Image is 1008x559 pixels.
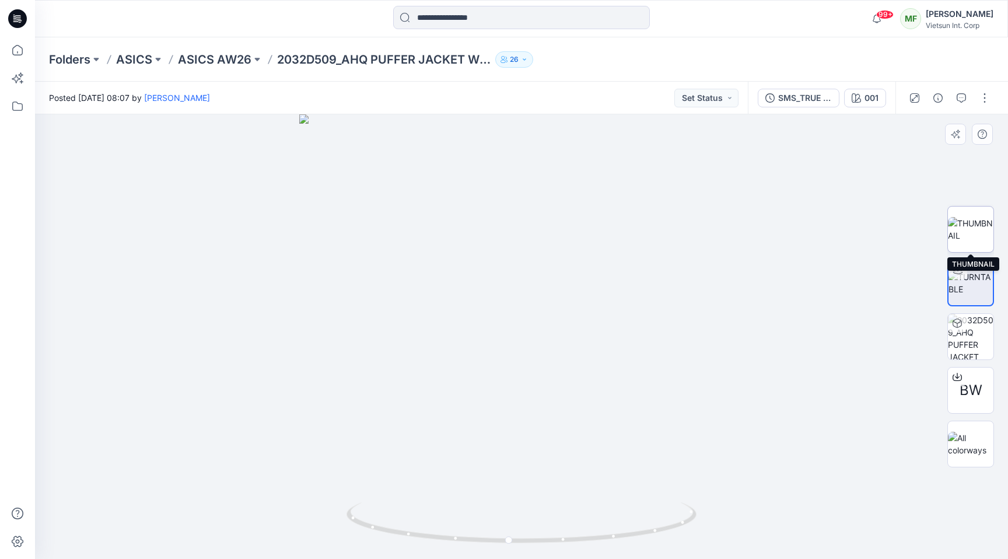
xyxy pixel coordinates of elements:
div: 001 [864,92,878,104]
img: THUMBNAIL [948,217,993,242]
div: MF [900,8,921,29]
p: 2032D509_AHQ PUFFER JACKET WOMEN WESTERN_AW26 [277,51,491,68]
div: [PERSON_NAME] [926,7,993,21]
a: ASICS [116,51,152,68]
button: Details [929,89,947,107]
div: Vietsun Int. Corp [926,21,993,30]
a: Folders [49,51,90,68]
div: SMS_TRUE FABRIC [778,92,832,104]
span: BW [960,380,982,401]
button: 001 [844,89,886,107]
span: 99+ [876,10,894,19]
img: 2032D509_AHQ PUFFER JACKET WOMEN WESTERN_AW26_PRE SMS 001 [948,314,993,359]
a: ASICS AW26 [178,51,251,68]
span: Posted [DATE] 08:07 by [49,92,210,104]
a: [PERSON_NAME] [144,93,210,103]
img: TURNTABLE [949,271,993,295]
img: All colorways [948,432,993,456]
button: 26 [495,51,533,68]
p: 26 [510,53,519,66]
button: SMS_TRUE FABRIC [758,89,839,107]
